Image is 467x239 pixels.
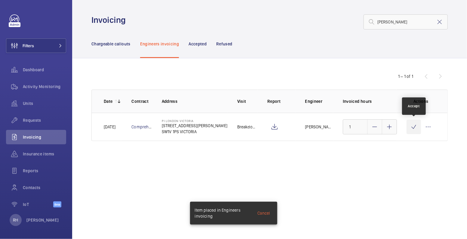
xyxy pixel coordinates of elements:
div: Item placed in Engineers invoicing [195,207,249,219]
p: Refused [216,41,232,47]
button: Cancel [251,206,276,220]
div: Accept [408,103,420,109]
p: Report [267,98,295,104]
button: Filters [6,38,66,53]
a: Comprehensive [131,124,161,129]
h1: Invoicing [91,14,129,26]
span: Invoicing [23,134,66,140]
span: Beta [53,201,61,207]
span: Units [23,100,66,106]
span: Insurance items [23,151,66,157]
p: Engineers invoicing [140,41,179,47]
p: SW1V 1PS VICTORIA [162,129,227,135]
span: Filters [23,43,34,49]
p: Breakdown [237,124,258,130]
p: Invoiced hours [343,98,397,104]
p: PI London Victoria [162,119,227,123]
p: [DATE] [104,124,115,130]
p: RH [13,217,18,223]
p: Address [162,98,228,104]
span: Contacts [23,185,66,191]
span: Reports [23,168,66,174]
div: 1 – 1 of 1 [398,73,413,79]
p: Engineer [305,98,333,104]
span: Requests [23,117,66,123]
p: Contract [131,98,152,104]
span: IoT [23,201,53,207]
p: Chargeable callouts [91,41,131,47]
span: Activity Monitoring [23,84,66,90]
div: Cancel [257,210,270,216]
p: Visit [237,98,258,104]
p: [PERSON_NAME] [26,217,59,223]
p: Accepted [189,41,207,47]
p: [STREET_ADDRESS][PERSON_NAME] [162,123,227,129]
p: [PERSON_NAME] [305,124,333,130]
input: Find an invoice [364,14,448,29]
p: Date [104,98,112,104]
span: Dashboard [23,67,66,73]
input: 0 [343,119,397,134]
